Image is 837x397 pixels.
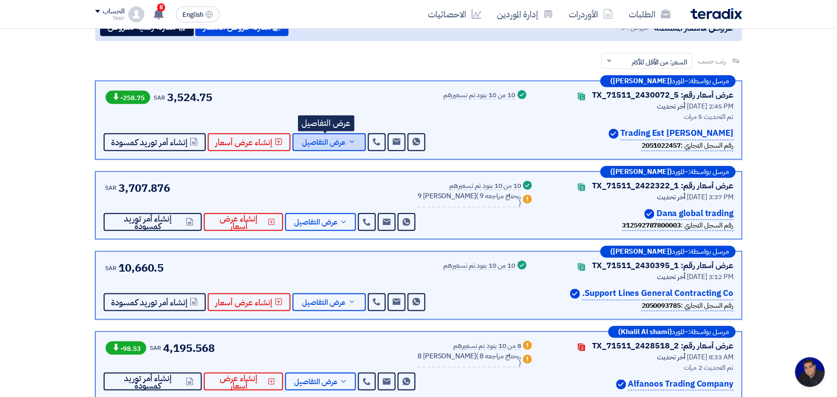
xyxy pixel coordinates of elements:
span: SAR [106,264,117,273]
b: 2051022457 [642,140,681,151]
p: Support Lines General Contracting Co. [582,287,733,300]
span: عرض التفاصيل [302,139,346,146]
span: 9 يحتاج مراجعه, [480,191,522,201]
b: 2050093785 [642,300,681,311]
span: عرض التفاصيل [294,378,338,386]
span: 3,524.75 [167,89,212,106]
div: 10 من 10 بنود تم تسعيرهم [450,182,522,190]
span: أخر تحديث [658,272,686,282]
b: ([PERSON_NAME]) [611,78,672,85]
p: Dana global trading [657,207,733,221]
span: ( [476,351,478,361]
img: profile_test.png [128,6,144,22]
div: عرض أسعار رقم: TX_71511_2430395_1 [593,260,734,272]
span: إنشاء أمر توريد كمسودة [112,299,188,306]
span: إنشاء عرض أسعار [212,375,266,390]
span: 8 [157,3,165,11]
span: أخر تحديث [658,192,686,202]
span: مرسل بواسطة: [689,329,729,336]
span: المورد [672,329,685,336]
span: إنشاء أمر توريد كمسودة [112,215,184,230]
span: 10,660.5 [119,260,164,276]
span: أخر تحديث [658,101,686,112]
span: إنشاء عرض أسعار [212,215,266,230]
img: Verified Account [616,380,626,390]
a: الطلبات [621,2,679,26]
span: 4,195.568 [163,340,215,356]
div: – [600,75,736,87]
span: SAR [106,183,117,192]
div: عرض أسعار رقم: TX_71511_2428518_2 [593,340,734,352]
img: Verified Account [570,289,580,299]
span: SAR [150,343,162,352]
div: Open chat [795,357,825,387]
div: – [600,166,736,178]
span: المورد [672,78,685,85]
div: تم التحديث 2 مرات [546,362,733,373]
div: 8 من 10 بنود تم تسعيرهم [454,342,522,350]
span: [DATE] 3:12 PM [687,272,734,282]
button: إنشاء أمر توريد كمسودة [104,133,206,151]
button: إنشاء عرض أسعار [204,373,284,391]
div: 10 من 10 بنود تم تسعيرهم [444,92,516,100]
span: المورد [672,169,685,175]
button: عرض التفاصيل [293,133,366,151]
span: مرسل بواسطة: [689,169,729,175]
b: ([PERSON_NAME]) [611,169,672,175]
div: – [608,326,736,338]
span: ) [519,198,522,208]
b: ([PERSON_NAME]) [611,248,672,255]
button: عرض التفاصيل [285,213,356,231]
span: مرسل بواسطة: [689,248,729,255]
span: عرض التفاصيل [294,219,338,226]
span: إنشاء أمر توريد كمسودة [112,139,188,146]
div: الحساب [103,7,124,16]
button: عرض التفاصيل [293,293,366,311]
div: عرض أسعار رقم: TX_71511_2422322_1 [593,180,734,192]
span: إنشاء عرض أسعار [216,139,273,146]
span: إنشاء أمر توريد كمسودة [112,375,184,390]
div: تم التحديث 5 مرات [540,112,734,122]
span: -98.53 [106,341,146,355]
img: Verified Account [609,129,619,139]
div: Yasir [95,15,124,21]
span: مرسل بواسطة: [689,78,729,85]
span: المورد [672,248,685,255]
button: إنشاء أمر توريد كمسودة [104,293,206,311]
div: 8 [PERSON_NAME] [418,353,521,368]
span: 8 يحتاج مراجعه, [480,351,522,361]
div: 10 من 10 بنود تم تسعيرهم [444,262,516,270]
span: أخر تحديث [658,352,686,362]
img: Verified Account [645,209,655,219]
span: السعر: من الأقل للأكثر [632,57,687,67]
span: English [182,11,203,18]
a: الاحصائيات [420,2,489,26]
button: إنشاء عرض أسعار [208,133,291,151]
span: ( [476,191,478,201]
span: [DATE] 3:37 PM [687,192,734,202]
span: -258.75 [106,91,150,104]
div: عرض التفاصيل [298,115,355,131]
p: Alfanoos Trading Company [628,378,734,391]
a: الأوردرات [561,2,621,26]
div: رقم السجل التجاري : [642,140,733,151]
button: إنشاء أمر توريد كمسودة [104,213,202,231]
div: عرض أسعار رقم: TX_71511_2430072_5 [593,89,734,101]
img: Teradix logo [691,8,742,19]
button: إنشاء أمر توريد كمسودة [104,373,202,391]
span: رتب حسب [698,56,726,66]
span: ) [519,358,522,368]
span: إنشاء عرض أسعار [216,299,273,306]
span: 3,707.876 [119,180,170,196]
div: رقم السجل التجاري : [622,220,734,231]
span: [DATE] 8:33 AM [687,352,734,362]
span: SAR [154,93,166,102]
div: – [600,246,736,258]
a: إدارة الموردين [489,2,561,26]
button: إنشاء عرض أسعار [208,293,291,311]
span: [DATE] 2:45 PM [687,101,734,112]
span: عرض التفاصيل [302,299,346,306]
b: 312592787800003 [622,220,681,230]
p: [PERSON_NAME] Trading Est [621,127,734,140]
div: 9 [PERSON_NAME] [418,193,521,208]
